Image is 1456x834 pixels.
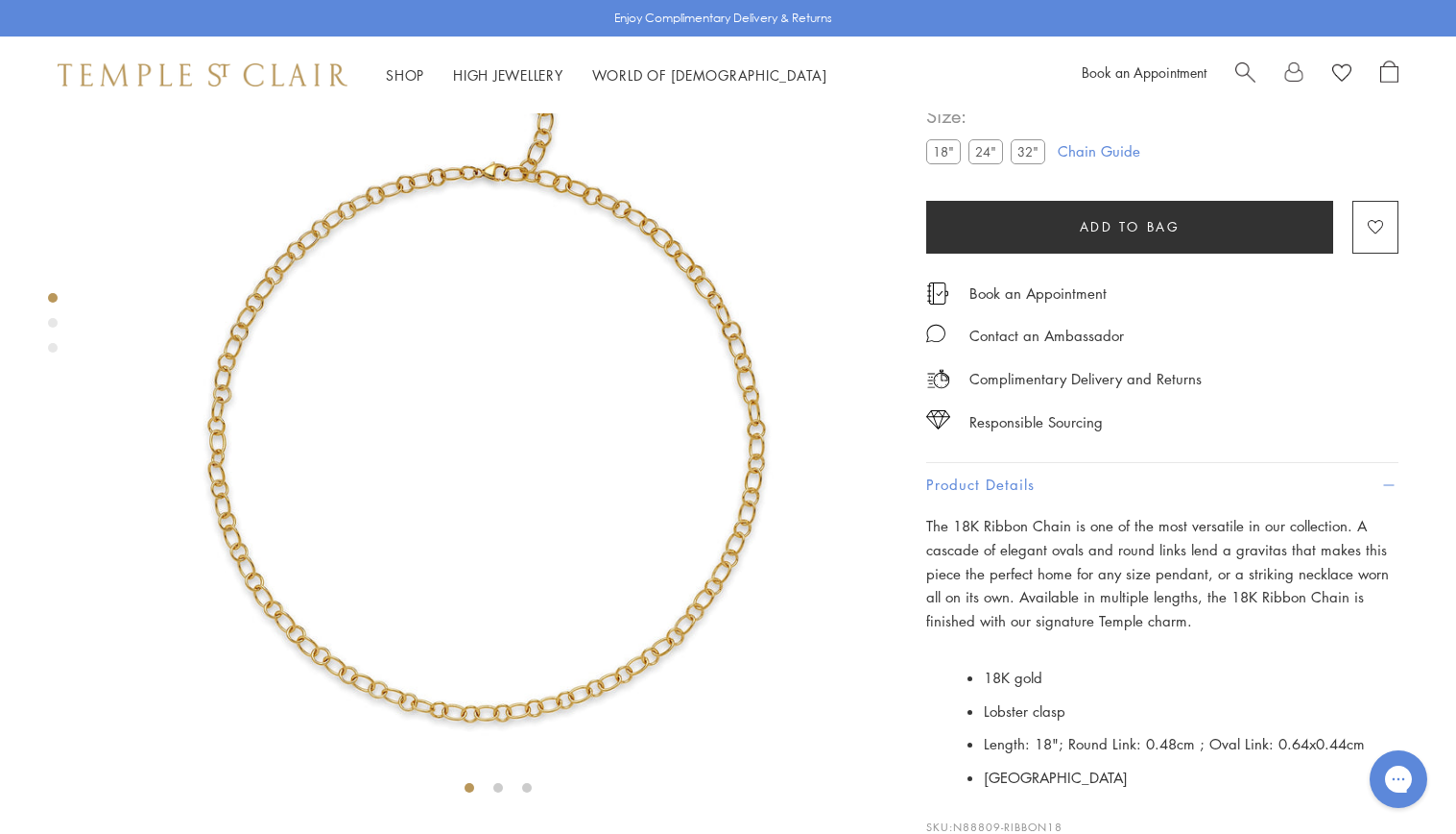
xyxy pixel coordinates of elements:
[968,139,1003,163] label: 24"
[453,65,563,85] a: High JewelleryHigh Jewellery
[386,63,827,87] nav: Main navigation
[614,9,832,28] p: Enjoy Complimentary Delivery & Returns
[984,761,1398,795] li: [GEOGRAPHIC_DATA]
[592,65,827,85] a: World of [DEMOGRAPHIC_DATA]World of [DEMOGRAPHIC_DATA]
[1235,61,1255,89] a: Search
[48,288,58,368] div: Product gallery navigation
[58,63,347,86] img: Temple St. Clair
[926,139,961,163] label: 18"
[926,463,1398,506] button: Product Details
[1080,216,1181,237] span: Add to bag
[926,410,950,429] img: icon_sourcing.svg
[926,367,950,391] img: icon_delivery.svg
[953,820,1062,834] span: N88809-RIBBON18
[969,324,1124,348] div: Contact an Ambassador
[969,410,1103,434] div: Responsible Sourcing
[386,65,424,85] a: ShopShop
[926,100,1053,132] span: Size:
[984,727,1398,761] li: Length: 18"; Round Link: 0.48cm ; Oval Link: 0.64x0.44cm
[1011,139,1045,163] label: 32"
[969,367,1202,391] p: Complimentary Delivery and Returns
[1332,61,1351,89] a: View Wishlist
[984,661,1398,695] li: 18K gold
[926,514,1398,633] p: The 18K Ribbon Chain is one of the most versatile in our collection. A cascade of elegant ovals a...
[969,282,1107,304] a: Book an Appointment
[1058,140,1140,161] a: Chain Guide
[926,324,945,343] img: MessageIcon-01_2.svg
[1380,61,1398,89] a: Open Shopping Bag
[1360,744,1437,815] iframe: Gorgias live chat messenger
[926,201,1333,254] button: Add to bag
[926,282,949,305] img: icon_appointment.svg
[1082,62,1206,82] a: Book an Appointment
[984,695,1398,728] li: Lobster clasp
